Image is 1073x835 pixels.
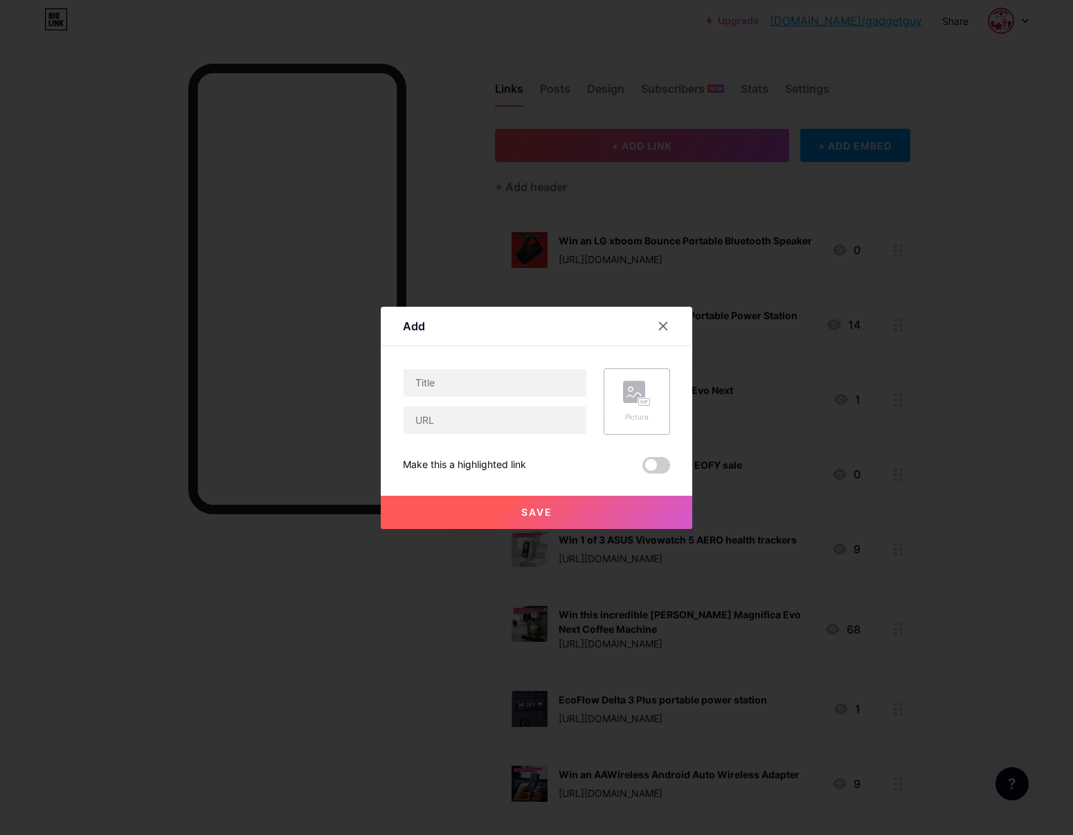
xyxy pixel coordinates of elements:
span: Save [521,506,552,518]
button: Save [381,496,692,529]
div: Picture [623,412,651,422]
input: URL [404,406,586,434]
div: Make this a highlighted link [403,457,526,474]
input: Title [404,369,586,397]
div: Add [403,318,425,334]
